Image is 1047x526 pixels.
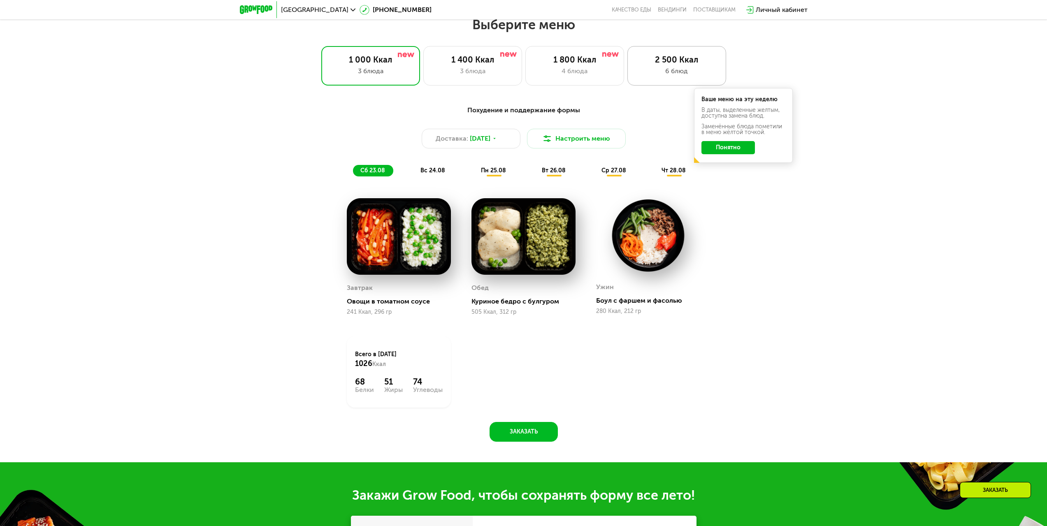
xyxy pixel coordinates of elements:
div: Заменённые блюда пометили в меню жёлтой точкой. [701,124,785,135]
div: 4 блюда [534,66,615,76]
a: [PHONE_NUMBER] [360,5,432,15]
div: Боул с фаршем и фасолью [596,297,707,305]
div: 51 [384,377,403,387]
div: Личный кабинет [756,5,808,15]
div: Ужин [596,281,614,293]
div: поставщикам [693,7,736,13]
span: чт 28.08 [662,167,686,174]
button: Понятно [701,141,755,154]
div: Овощи в томатном соусе [347,297,457,306]
h2: Выберите меню [26,16,1021,33]
div: 6 блюд [636,66,717,76]
div: 1 400 Ккал [432,55,513,65]
div: Ваше меню на эту неделю [701,97,785,102]
div: 1 800 Ккал [534,55,615,65]
div: Углеводы [413,387,443,393]
span: вс 24.08 [420,167,445,174]
div: 3 блюда [330,66,411,76]
span: сб 23.08 [360,167,385,174]
button: Заказать [490,422,558,442]
div: Белки [355,387,374,393]
div: 241 Ккал, 296 гр [347,309,451,315]
div: Куриное бедро с булгуром [471,297,582,306]
div: Заказать [960,482,1031,498]
span: [DATE] [470,134,490,144]
div: Похудение и поддержание формы [280,105,767,116]
a: Качество еды [612,7,651,13]
span: 1026 [355,359,372,368]
div: 505 Ккал, 312 гр [471,309,576,315]
div: Жиры [384,387,403,393]
div: Завтрак [347,282,373,294]
div: 3 блюда [432,66,513,76]
span: [GEOGRAPHIC_DATA] [281,7,348,13]
div: Всего в [DATE] [355,350,443,368]
div: 2 500 Ккал [636,55,717,65]
div: Обед [471,282,489,294]
div: В даты, выделенные желтым, доступна замена блюд. [701,107,785,119]
div: 1 000 Ккал [330,55,411,65]
span: ср 27.08 [601,167,626,174]
button: Настроить меню [527,129,626,148]
span: пн 25.08 [481,167,506,174]
a: Вендинги [658,7,687,13]
span: вт 26.08 [542,167,566,174]
span: Ккал [372,361,386,368]
div: 68 [355,377,374,387]
div: 280 Ккал, 212 гр [596,308,700,315]
span: Доставка: [436,134,468,144]
div: 74 [413,377,443,387]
